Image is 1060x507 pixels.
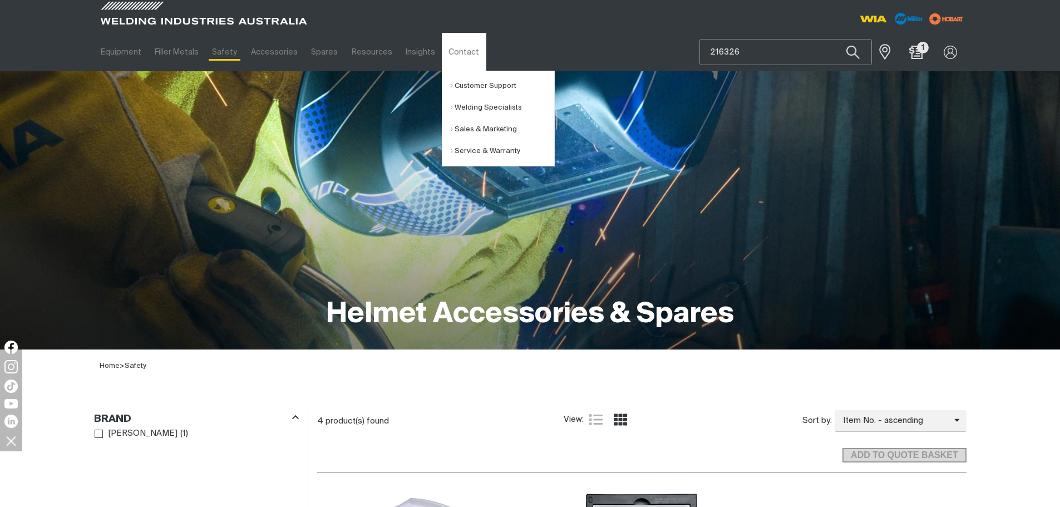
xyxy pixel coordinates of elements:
[304,33,344,71] a: Spares
[451,140,554,162] a: Service & Warranty
[442,33,486,71] a: Contact
[835,415,954,427] span: Item No. - ascending
[94,33,148,71] a: Equipment
[120,362,125,370] span: >
[442,71,555,166] ul: Contact Submenu
[399,33,442,71] a: Insights
[94,33,748,71] nav: Main
[834,39,872,65] button: Search products
[564,414,584,426] span: View:
[589,413,603,426] a: List view
[4,399,18,408] img: YouTube
[180,427,188,440] span: ( 1 )
[94,411,299,426] div: Brand
[926,11,967,27] img: miller
[100,362,120,370] a: Home
[125,362,146,370] a: Safety
[317,407,967,435] section: Product list controls
[451,75,554,97] a: Customer Support
[844,448,965,462] span: ADD TO QUOTE BASKET
[842,448,966,462] button: Add selected products to the shopping cart
[451,97,554,119] a: Welding Specialists
[2,431,21,450] img: hide socials
[4,341,18,354] img: Facebook
[95,426,178,441] a: [PERSON_NAME]
[326,417,389,425] span: product(s) found
[108,427,178,440] span: [PERSON_NAME]
[317,416,564,427] div: 4
[94,407,299,442] aside: Filters
[700,40,871,65] input: Product name or item number...
[4,360,18,373] img: Instagram
[148,33,205,71] a: Filler Metals
[205,33,244,71] a: Safety
[95,426,298,441] ul: Brand
[317,435,967,466] section: Add to cart control
[451,119,554,140] a: Sales & Marketing
[344,33,398,71] a: Resources
[4,380,18,393] img: TikTok
[326,297,734,333] h1: Helmet Accessories & Spares
[244,33,304,71] a: Accessories
[94,413,131,426] h3: Brand
[4,415,18,428] img: LinkedIn
[802,415,832,427] span: Sort by:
